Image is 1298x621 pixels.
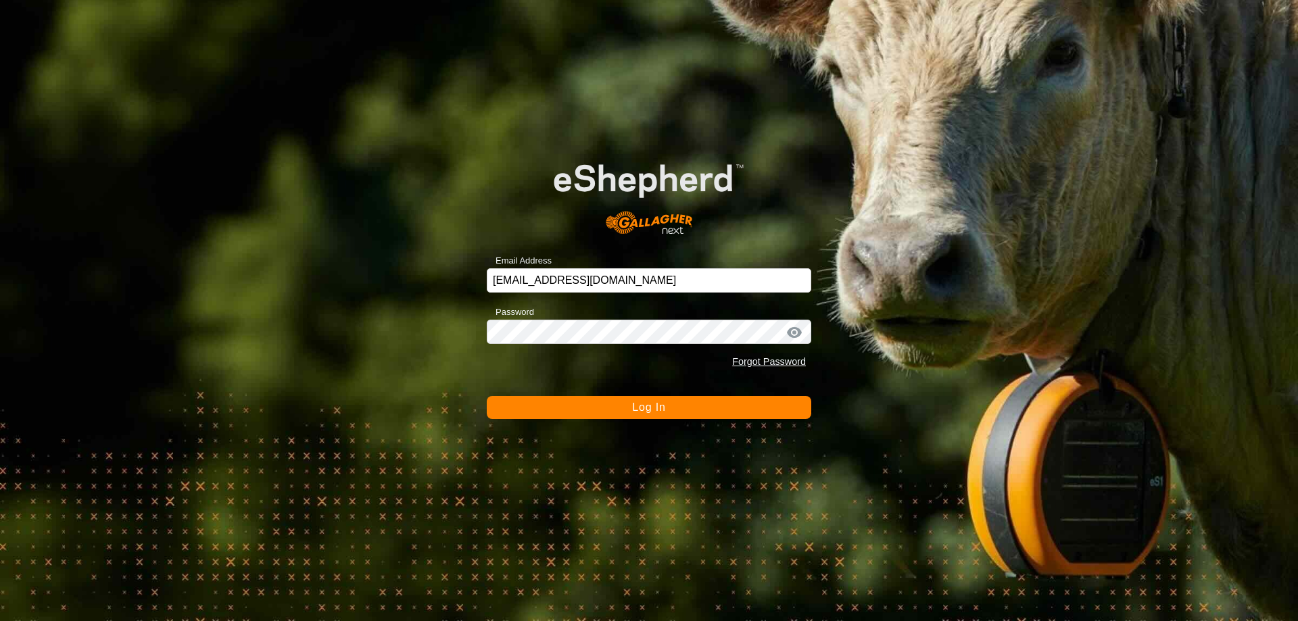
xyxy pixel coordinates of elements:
button: Log In [487,396,811,419]
input: Email Address [487,268,811,293]
img: E-shepherd Logo [519,137,779,248]
label: Password [487,305,534,319]
label: Email Address [487,254,552,268]
span: Log In [632,401,665,413]
a: Forgot Password [732,356,806,367]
